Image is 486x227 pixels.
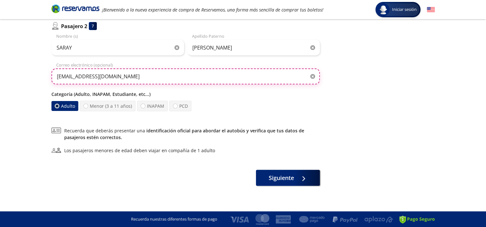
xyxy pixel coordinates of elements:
span: Siguiente [269,174,294,182]
div: Los pasajeros menores de edad deben viajar en compañía de 1 adulto [64,147,215,154]
i: Brand Logo [51,4,99,13]
button: English [427,6,435,14]
button: Siguiente [256,170,320,186]
label: Menor (3 a 11 años) [80,101,135,111]
label: Adulto [50,101,79,111]
span: Iniciar sesión [390,6,419,13]
p: Categoría (Adulto, INAPAM, Estudiante, etc...) [51,91,320,98]
label: PCD [169,101,191,111]
em: ¡Bienvenido a la nueva experiencia de compra de Reservamos, una forma más sencilla de comprar tus... [102,7,323,13]
input: Nombre (s) [51,40,184,56]
span: Recuerda que deberás presentar una [64,127,320,141]
p: Recuerda nuestras diferentes formas de pago [131,216,217,223]
p: Pasajero 2 [61,22,87,30]
input: Correo electrónico (opcional) [51,68,320,84]
label: INAPAM [137,101,168,111]
a: Brand Logo [51,4,99,15]
a: identificación oficial para abordar el autobús y verifica que tus datos de pasajeros estén correc... [64,128,304,140]
div: 7 [89,22,97,30]
input: Apellido Paterno [187,40,320,56]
